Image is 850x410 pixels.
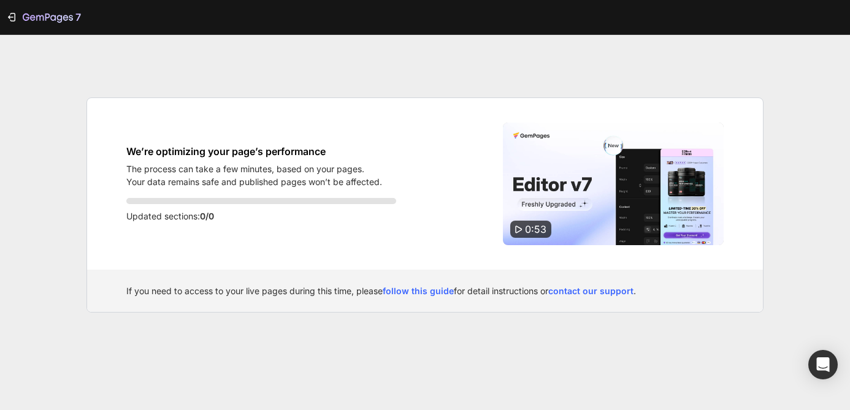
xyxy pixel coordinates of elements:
[525,223,546,235] span: 0:53
[126,209,396,224] p: Updated sections:
[126,284,724,297] div: If you need to access to your live pages during this time, please for detail instructions or .
[503,123,724,245] img: Video thumbnail
[808,350,838,379] div: Open Intercom Messenger
[75,10,81,25] p: 7
[200,211,214,221] span: 0/0
[548,286,634,296] a: contact our support
[126,175,382,188] p: Your data remains safe and published pages won’t be affected.
[126,144,382,159] h1: We’re optimizing your page’s performance
[383,286,454,296] a: follow this guide
[126,162,382,175] p: The process can take a few minutes, based on your pages.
